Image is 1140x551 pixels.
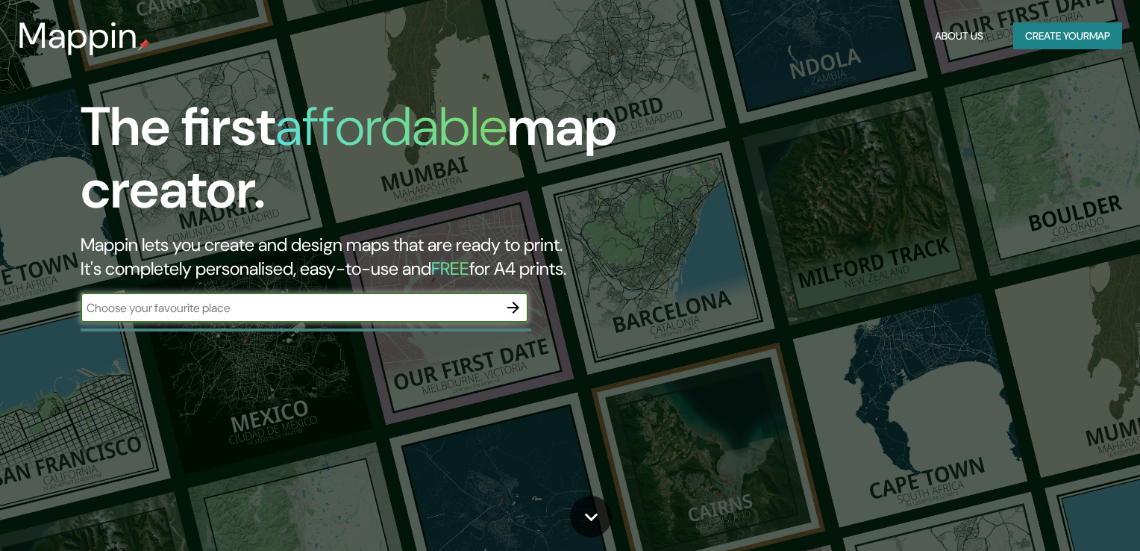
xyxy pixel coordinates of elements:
h1: The first map creator. [81,96,651,233]
h2: Mappin lets you create and design maps that are ready to print. It's completely personalised, eas... [81,233,651,281]
h3: Mappin [18,15,138,57]
h5: FREE [431,257,469,280]
input: Choose your favourite place [81,299,498,317]
img: mappin-pin [138,39,150,51]
button: About Us [929,22,989,50]
h1: affordable [275,92,507,161]
button: Create yourmap [1013,22,1122,50]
